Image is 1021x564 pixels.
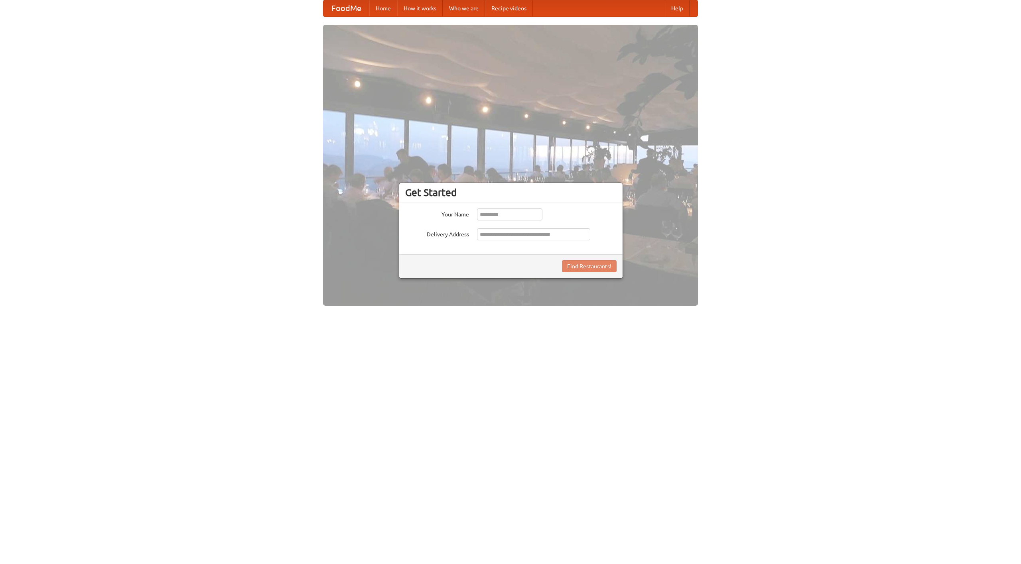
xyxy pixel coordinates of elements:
button: Find Restaurants! [562,260,617,272]
a: FoodMe [323,0,369,16]
a: How it works [397,0,443,16]
a: Help [665,0,690,16]
a: Home [369,0,397,16]
label: Your Name [405,208,469,218]
a: Who we are [443,0,485,16]
a: Recipe videos [485,0,533,16]
h3: Get Started [405,187,617,198]
label: Delivery Address [405,228,469,238]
